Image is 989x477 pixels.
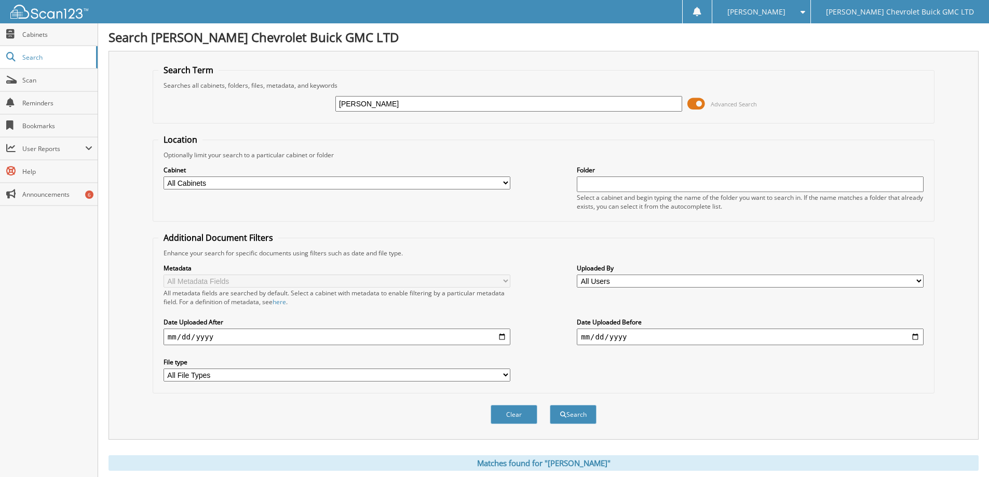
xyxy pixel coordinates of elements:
label: Uploaded By [577,264,924,272]
span: Help [22,167,92,176]
span: Reminders [22,99,92,107]
div: All metadata fields are searched by default. Select a cabinet with metadata to enable filtering b... [164,289,510,306]
img: scan123-logo-white.svg [10,5,88,19]
label: Cabinet [164,166,510,174]
button: Clear [491,405,537,424]
span: User Reports [22,144,85,153]
button: Search [550,405,597,424]
legend: Location [158,134,202,145]
input: start [164,329,510,345]
h1: Search [PERSON_NAME] Chevrolet Buick GMC LTD [109,29,979,46]
span: Announcements [22,190,92,199]
input: end [577,329,924,345]
label: Date Uploaded After [164,318,510,326]
span: [PERSON_NAME] Chevrolet Buick GMC LTD [826,9,974,15]
div: Matches found for "[PERSON_NAME]" [109,455,979,471]
a: here [273,297,286,306]
div: Optionally limit your search to a particular cabinet or folder [158,151,929,159]
span: Bookmarks [22,121,92,130]
label: File type [164,358,510,366]
label: Metadata [164,264,510,272]
span: [PERSON_NAME] [727,9,785,15]
span: Search [22,53,91,62]
span: Scan [22,76,92,85]
legend: Search Term [158,64,219,76]
span: Advanced Search [711,100,757,108]
div: Searches all cabinets, folders, files, metadata, and keywords [158,81,929,90]
span: Cabinets [22,30,92,39]
div: Enhance your search for specific documents using filters such as date and file type. [158,249,929,257]
legend: Additional Document Filters [158,232,278,243]
label: Date Uploaded Before [577,318,924,326]
label: Folder [577,166,924,174]
div: 6 [85,190,93,199]
div: Select a cabinet and begin typing the name of the folder you want to search in. If the name match... [577,193,924,211]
